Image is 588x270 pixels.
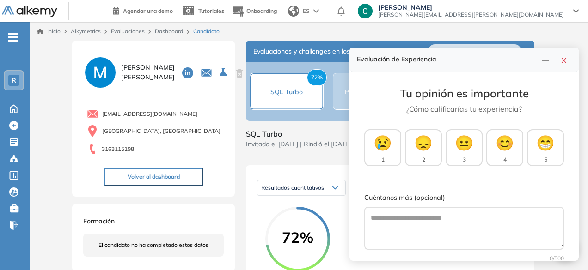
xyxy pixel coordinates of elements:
span: close [560,57,568,64]
button: 😞2 [405,129,442,166]
button: Volver al dashboard [104,168,203,186]
button: Seleccione la evaluación activa [216,64,233,81]
button: Onboarding [232,1,277,21]
span: 4 [503,156,507,164]
span: Agendar una demo [123,7,173,14]
a: Agendar una demo [113,5,173,16]
span: Alkymetrics [71,28,101,35]
span: [PERSON_NAME] [PERSON_NAME] [121,63,175,82]
span: 3163115198 [102,145,134,153]
div: 0 /500 [364,254,564,263]
button: line [538,53,553,66]
span: 😢 [374,132,392,154]
span: 2 [422,156,425,164]
span: [PERSON_NAME][EMAIL_ADDRESS][PERSON_NAME][DOMAIN_NAME] [378,11,564,18]
a: Dashboard [155,28,183,35]
a: Inicio [37,27,61,36]
span: 5 [544,156,547,164]
span: Candidato [193,27,220,36]
span: [EMAIL_ADDRESS][DOMAIN_NAME] [102,110,197,118]
span: line [542,57,549,64]
span: 😊 [496,132,514,154]
span: 😞 [414,132,433,154]
label: Cuéntanos más (opcional) [364,193,564,203]
h4: Evaluación de Experiencia [357,55,538,63]
span: 72% [307,69,327,86]
span: Formación [83,217,115,225]
button: 😐3 [446,129,483,166]
span: Resultados cuantitativos [261,184,324,191]
button: 😁5 [527,129,564,166]
img: world [288,6,299,17]
span: 72% [265,230,330,245]
span: ES [303,7,310,15]
span: 1 [381,156,385,164]
span: Invitado el [DATE] | Rindió el [DATE] [246,139,351,149]
img: PROFILE_MENU_LOGO_USER [83,55,117,90]
img: Logo [2,6,57,18]
button: 😊4 [486,129,523,166]
button: 😢1 [364,129,401,166]
span: SQL Turbo [270,88,303,96]
span: El candidato no ha completado estos datos [98,241,208,249]
i: - [8,36,18,38]
span: R [12,77,16,84]
a: Evaluaciones [111,28,145,35]
button: close [557,53,571,66]
span: 😐 [455,132,473,154]
span: Evaluaciones y challenges en los que participó el candidato [253,47,428,56]
span: Python - Growth [345,88,395,96]
h3: Tu opinión es importante [364,87,564,100]
span: Onboarding [246,7,277,14]
span: [PERSON_NAME] [378,4,564,11]
span: [GEOGRAPHIC_DATA], [GEOGRAPHIC_DATA] [102,127,220,135]
span: Tutoriales [198,7,224,14]
img: arrow [313,9,319,13]
span: 3 [463,156,466,164]
p: ¿Cómo calificarías tu experiencia? [364,103,564,114]
span: SQL Turbo [246,128,351,139]
span: 😁 [536,132,555,154]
